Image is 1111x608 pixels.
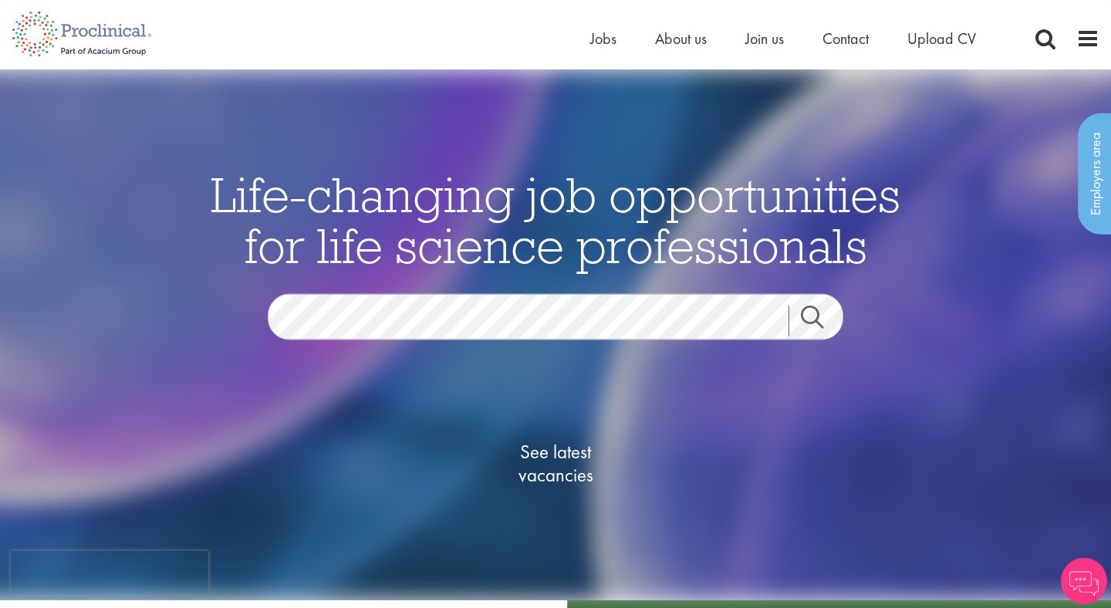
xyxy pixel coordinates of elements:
a: Contact [822,29,869,49]
a: About us [655,29,707,49]
a: See latestvacancies [478,379,633,549]
span: See latest vacancies [478,441,633,487]
a: Job search submit button [789,306,855,336]
span: Life-changing job opportunities for life science professionals [211,164,900,276]
img: Chatbot [1061,558,1107,604]
a: Join us [745,29,784,49]
iframe: reCAPTCHA [11,551,208,597]
a: Upload CV [907,29,976,49]
a: Jobs [590,29,616,49]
